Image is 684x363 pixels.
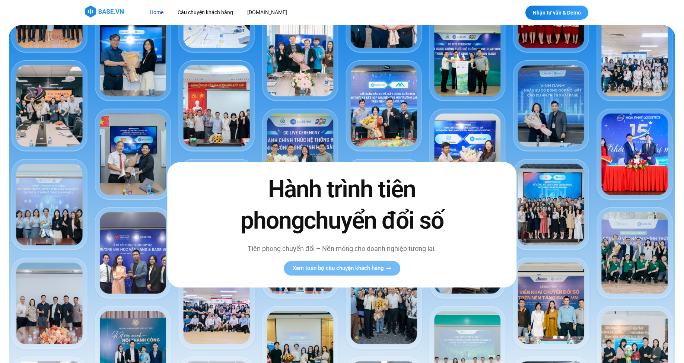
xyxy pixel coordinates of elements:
span: Nhận tư vấn & Demo [533,10,581,15]
nav: Menu [144,6,401,19]
h2: Hành trình tiên phong [225,174,459,236]
span: Xem toàn bộ câu chuyện khách hàng [293,265,384,271]
a: [DOMAIN_NAME] [242,6,293,19]
a: Nhận tư vấn & Demo [525,6,588,20]
span: chuyển đổi số [304,207,443,235]
a: Xem toàn bộ câu chuyện khách hàng [284,261,400,276]
a: Home [144,6,169,19]
p: Tiên phong chuyển đổi – Nền móng cho doanh nghiệp tương lai. [225,243,459,254]
a: Câu chuyện khách hàng [172,6,239,19]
